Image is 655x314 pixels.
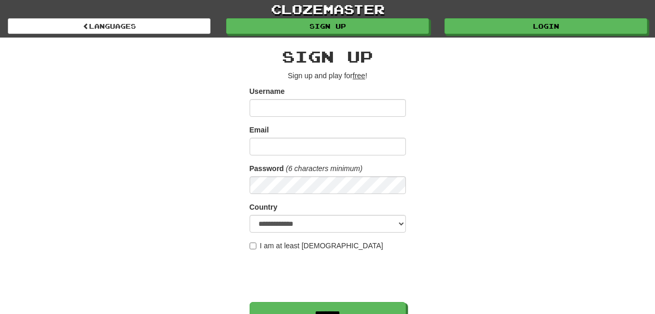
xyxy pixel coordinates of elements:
a: Login [444,18,647,34]
label: Username [250,86,285,96]
label: Email [250,125,269,135]
u: free [353,71,365,80]
h2: Sign up [250,48,406,65]
iframe: reCAPTCHA [250,256,408,297]
em: (6 characters minimum) [286,164,363,173]
p: Sign up and play for ! [250,70,406,81]
label: Password [250,163,284,174]
input: I am at least [DEMOGRAPHIC_DATA] [250,243,256,249]
a: Languages [8,18,211,34]
a: Sign up [226,18,429,34]
label: I am at least [DEMOGRAPHIC_DATA] [250,240,384,251]
label: Country [250,202,278,212]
